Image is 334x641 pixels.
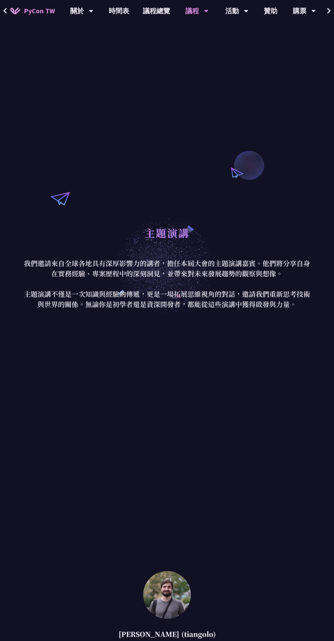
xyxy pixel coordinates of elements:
img: Home icon of PyCon TW 2025 [10,8,20,14]
a: PyCon TW [3,2,62,19]
h1: 主題演講 [145,222,189,243]
p: 我們邀請來自全球各地具有深厚影響力的講者，擔任本屆大會的主題演講嘉賓。他們將分享自身在實務經驗、專案歷程中的深刻洞見，並帶來對未來發展趨勢的觀察與想像。 主題演講不僅是一次知識與經驗的傳遞，更是... [24,258,310,309]
img: Sebastián Ramírez (tiangolo) [143,571,191,619]
span: PyCon TW [24,6,55,16]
